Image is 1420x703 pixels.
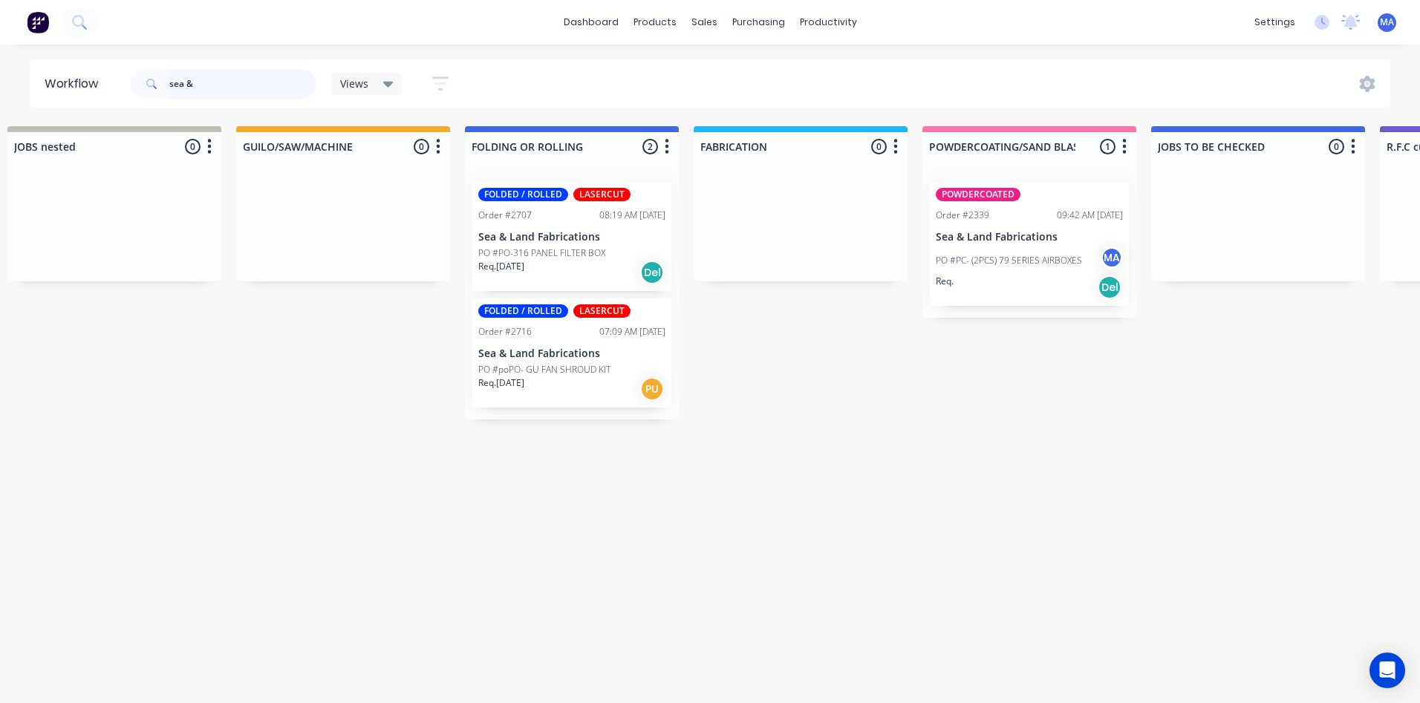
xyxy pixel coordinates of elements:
[1369,653,1405,688] div: Open Intercom Messenger
[792,11,864,33] div: productivity
[626,11,684,33] div: products
[478,188,568,201] div: FOLDED / ROLLED
[1380,16,1394,29] span: MA
[936,209,989,222] div: Order #2339
[478,246,605,260] p: PO #PO-316 PANEL FILTER BOX
[573,188,631,201] div: LASERCUT
[1057,209,1123,222] div: 09:42 AM [DATE]
[599,209,665,222] div: 08:19 AM [DATE]
[1101,246,1123,269] div: MA
[556,11,626,33] a: dashboard
[1098,275,1121,299] div: Del
[478,363,610,376] p: PO #poPO- GU FAN SHROUD KIT
[478,209,532,222] div: Order #2707
[936,231,1123,243] p: Sea & Land Fabrications
[1247,11,1303,33] div: settings
[27,11,49,33] img: Factory
[936,275,954,288] p: Req.
[472,182,671,291] div: FOLDED / ROLLEDLASERCUTOrder #270708:19 AM [DATE]Sea & Land FabricationsPO #PO-316 PANEL FILTER B...
[472,298,671,408] div: FOLDED / ROLLEDLASERCUTOrder #271607:09 AM [DATE]Sea & Land FabricationsPO #poPO- GU FAN SHROUD K...
[640,261,664,284] div: Del
[599,325,665,339] div: 07:09 AM [DATE]
[478,376,524,390] p: Req. [DATE]
[640,377,664,401] div: PU
[478,260,524,273] p: Req. [DATE]
[936,254,1082,267] p: PO #PC- (2PCS) 79 SERIES AIRBOXES
[45,75,105,93] div: Workflow
[573,304,631,318] div: LASERCUT
[478,325,532,339] div: Order #2716
[930,182,1129,306] div: POWDERCOATEDOrder #233909:42 AM [DATE]Sea & Land FabricationsPO #PC- (2PCS) 79 SERIES AIRBOXESMAR...
[478,347,665,360] p: Sea & Land Fabrications
[169,69,316,99] input: Search for orders...
[340,76,368,91] span: Views
[684,11,725,33] div: sales
[478,231,665,243] p: Sea & Land Fabrications
[725,11,792,33] div: purchasing
[478,304,568,318] div: FOLDED / ROLLED
[936,188,1020,201] div: POWDERCOATED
